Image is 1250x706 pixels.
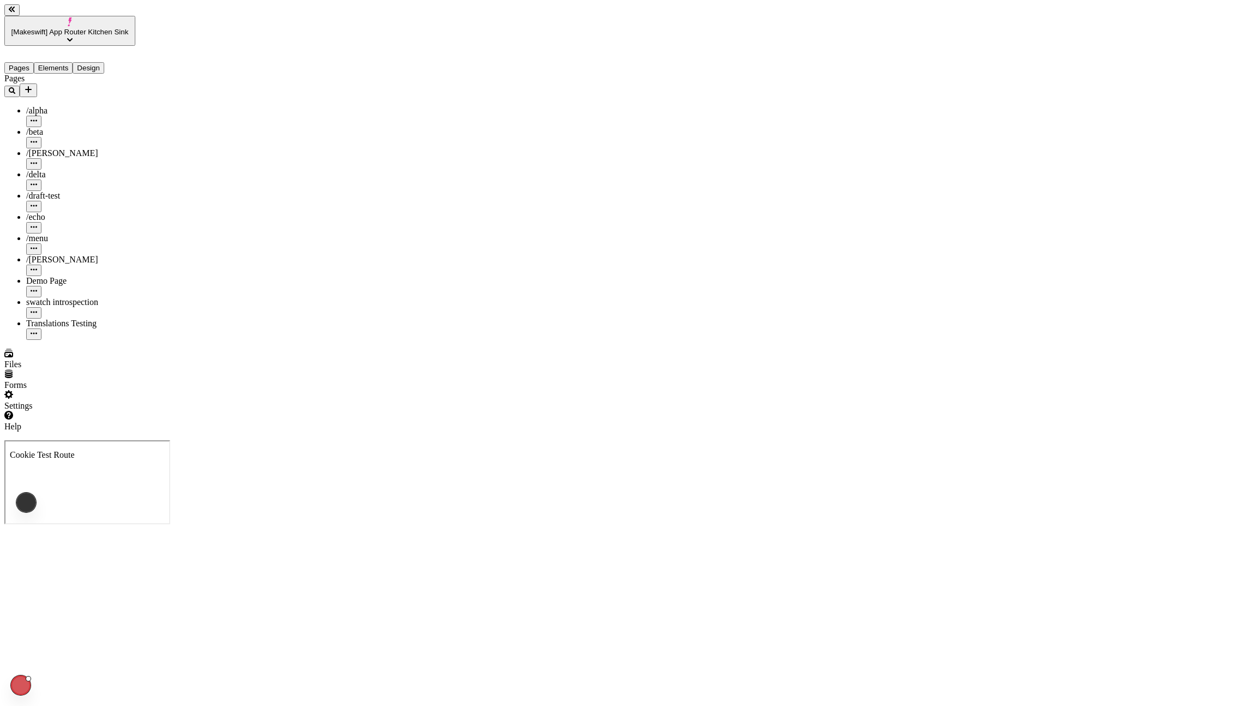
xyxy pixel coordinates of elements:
[26,297,135,307] div: swatch introspection
[4,380,135,390] div: Forms
[26,212,135,222] div: /echo
[4,401,135,411] div: Settings
[26,170,135,180] div: /delta
[4,74,135,83] div: Pages
[26,127,135,137] div: /beta
[4,16,135,46] button: [Makeswift] App Router Kitchen Sink
[26,148,135,158] div: /[PERSON_NAME]
[26,191,135,201] div: /draft-test
[26,276,135,286] div: Demo Page
[34,62,73,74] button: Elements
[26,234,135,243] div: /menu
[11,28,129,36] span: [Makeswift] App Router Kitchen Sink
[4,422,135,432] div: Help
[4,62,34,74] button: Pages
[73,62,104,74] button: Design
[4,440,170,524] iframe: Cookie Feature Detection
[26,106,135,116] div: /alpha
[4,360,135,369] div: Files
[26,319,135,328] div: Translations Testing
[26,255,135,265] div: /[PERSON_NAME]
[20,83,37,97] button: Add new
